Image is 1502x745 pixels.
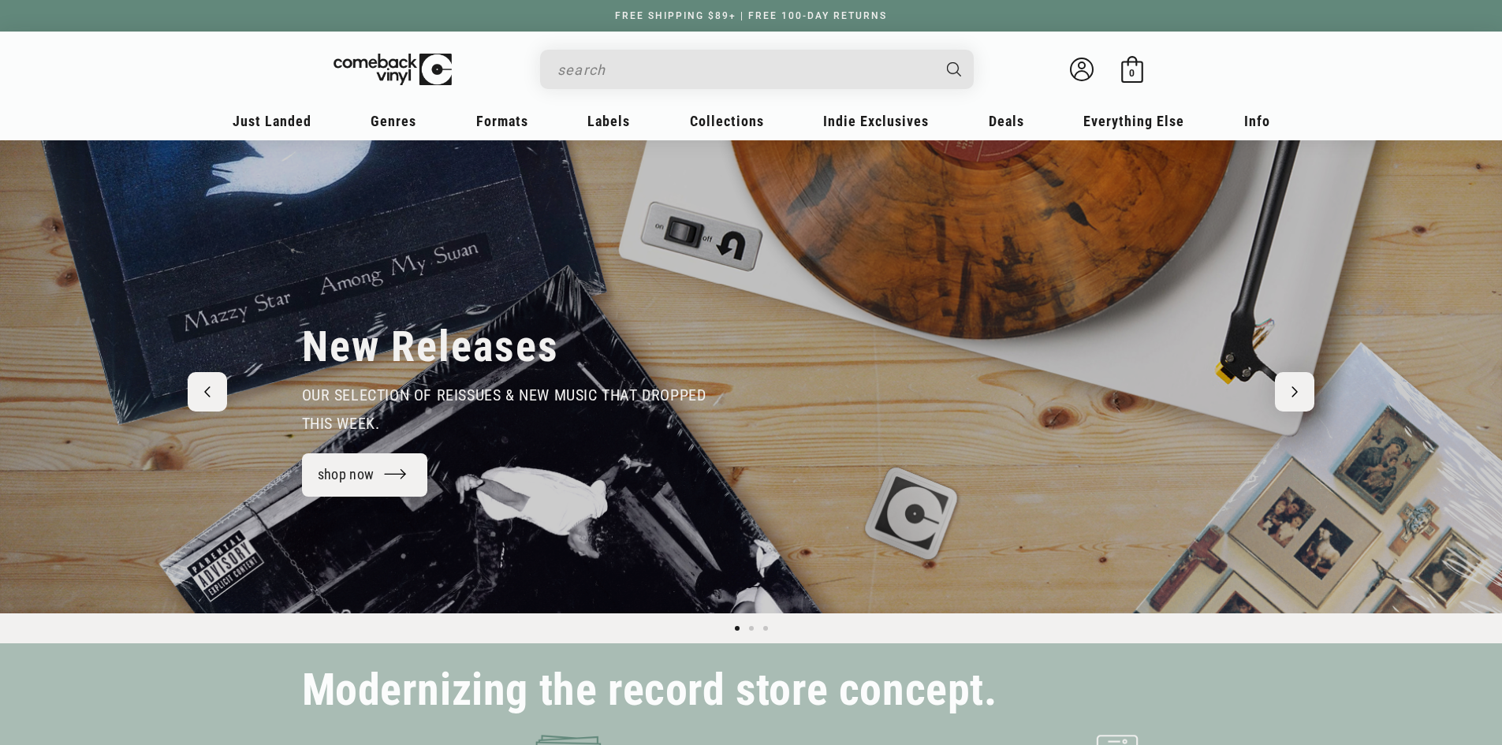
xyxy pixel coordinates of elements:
[476,113,528,129] span: Formats
[599,10,903,21] a: FREE SHIPPING $89+ | FREE 100-DAY RETURNS
[744,621,758,635] button: Load slide 2 of 3
[1083,113,1184,129] span: Everything Else
[1129,67,1135,79] span: 0
[1275,372,1314,412] button: Next slide
[302,386,706,433] span: our selection of reissues & new music that dropped this week.
[690,113,764,129] span: Collections
[758,621,773,635] button: Load slide 3 of 3
[557,54,931,86] input: search
[730,621,744,635] button: Load slide 1 of 3
[188,372,227,412] button: Previous slide
[302,672,997,709] h2: Modernizing the record store concept.
[989,113,1024,129] span: Deals
[933,50,975,89] button: Search
[587,113,630,129] span: Labels
[302,453,428,497] a: shop now
[371,113,416,129] span: Genres
[540,50,974,89] div: Search
[302,321,559,373] h2: New Releases
[233,113,311,129] span: Just Landed
[1244,113,1270,129] span: Info
[823,113,929,129] span: Indie Exclusives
